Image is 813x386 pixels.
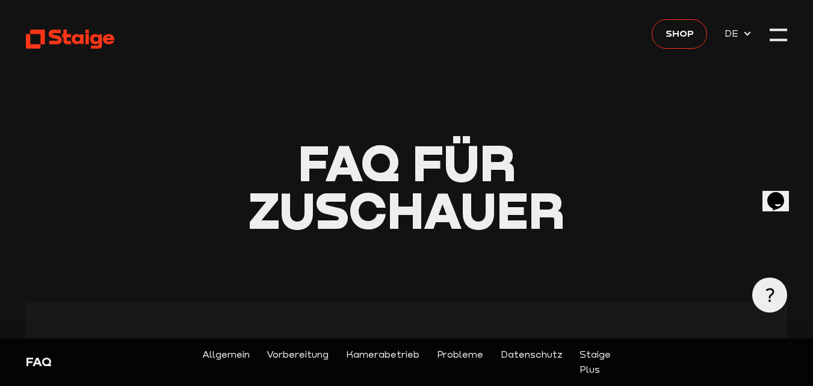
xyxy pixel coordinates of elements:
a: Allgemein [202,347,250,377]
iframe: chat widget [762,175,801,211]
a: Kamerabetrieb [346,347,419,377]
span: FAQ [298,132,400,193]
span: Shop [666,25,694,40]
a: Datenschutz [501,347,563,377]
div: FAQ [26,353,206,371]
a: Probleme [437,347,483,377]
a: Vorbereitung [267,347,329,377]
span: für Zuschauer [249,132,564,240]
span: DE [725,25,743,40]
span: Support [322,334,491,376]
a: Staige Plus [580,347,611,377]
a: Shop [652,19,707,49]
